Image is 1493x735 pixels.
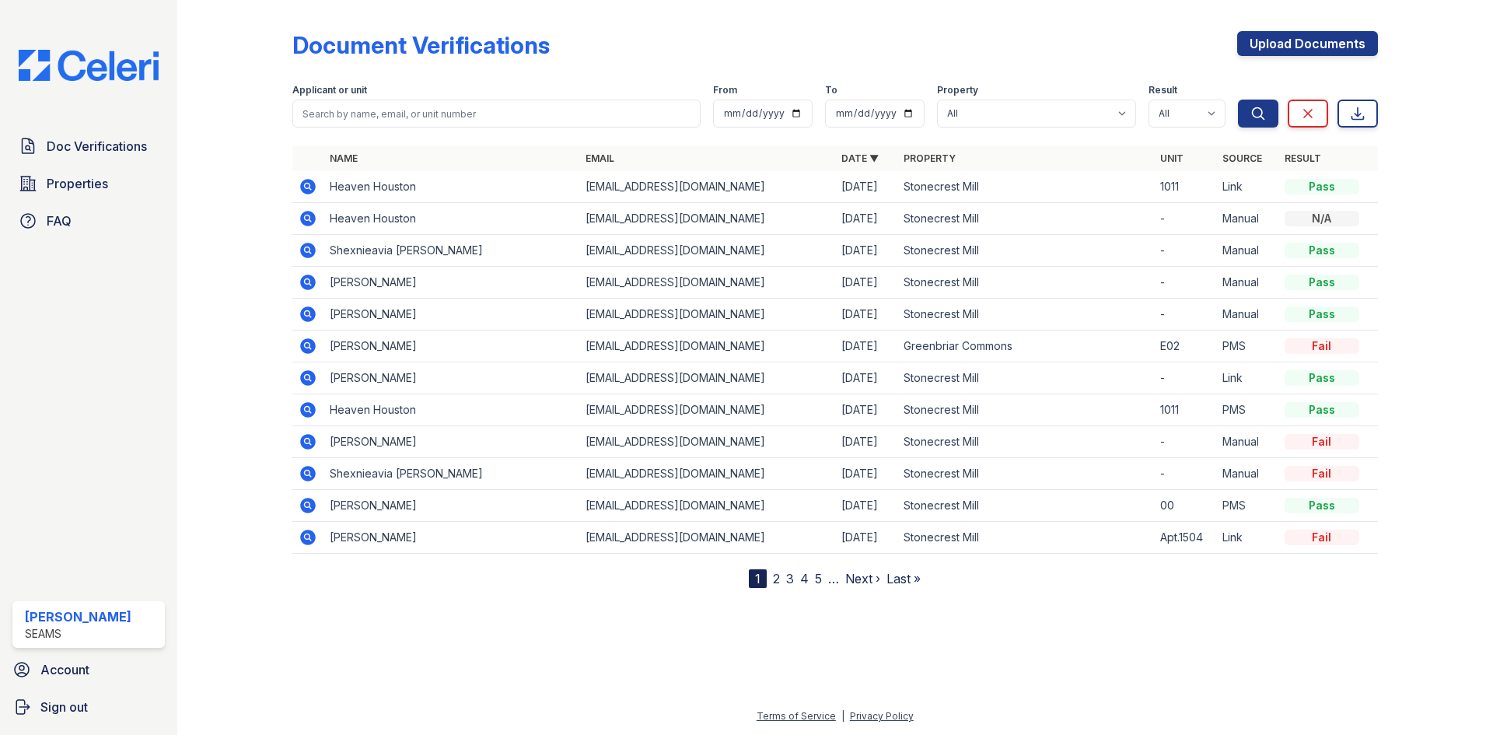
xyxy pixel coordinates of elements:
[323,394,579,426] td: Heaven Houston
[904,152,956,164] a: Property
[323,203,579,235] td: Heaven Houston
[1216,203,1278,235] td: Manual
[1285,275,1359,290] div: Pass
[1149,84,1177,96] label: Result
[1154,267,1216,299] td: -
[25,626,131,642] div: SEAMS
[292,100,701,128] input: Search by name, email, or unit number
[40,660,89,679] span: Account
[841,710,844,722] div: |
[897,299,1153,331] td: Stonecrest Mill
[897,458,1153,490] td: Stonecrest Mill
[713,84,737,96] label: From
[897,267,1153,299] td: Stonecrest Mill
[841,152,879,164] a: Date ▼
[579,235,835,267] td: [EMAIL_ADDRESS][DOMAIN_NAME]
[330,152,358,164] a: Name
[292,31,550,59] div: Document Verifications
[897,362,1153,394] td: Stonecrest Mill
[1160,152,1184,164] a: Unit
[1154,394,1216,426] td: 1011
[579,362,835,394] td: [EMAIL_ADDRESS][DOMAIN_NAME]
[579,171,835,203] td: [EMAIL_ADDRESS][DOMAIN_NAME]
[323,458,579,490] td: Shexnieavia [PERSON_NAME]
[937,84,978,96] label: Property
[800,571,809,586] a: 4
[1285,211,1359,226] div: N/A
[40,698,88,716] span: Sign out
[323,490,579,522] td: [PERSON_NAME]
[835,362,897,394] td: [DATE]
[323,171,579,203] td: Heaven Houston
[835,522,897,554] td: [DATE]
[835,299,897,331] td: [DATE]
[1216,331,1278,362] td: PMS
[6,691,171,723] button: Sign out
[1154,490,1216,522] td: 00
[1285,243,1359,258] div: Pass
[1237,31,1378,56] a: Upload Documents
[1216,490,1278,522] td: PMS
[1216,235,1278,267] td: Manual
[1154,171,1216,203] td: 1011
[1216,171,1278,203] td: Link
[835,394,897,426] td: [DATE]
[579,203,835,235] td: [EMAIL_ADDRESS][DOMAIN_NAME]
[1216,394,1278,426] td: PMS
[850,710,914,722] a: Privacy Policy
[579,522,835,554] td: [EMAIL_ADDRESS][DOMAIN_NAME]
[835,267,897,299] td: [DATE]
[579,394,835,426] td: [EMAIL_ADDRESS][DOMAIN_NAME]
[25,607,131,626] div: [PERSON_NAME]
[323,267,579,299] td: [PERSON_NAME]
[773,571,780,586] a: 2
[323,426,579,458] td: [PERSON_NAME]
[1154,203,1216,235] td: -
[828,569,839,588] span: …
[1154,299,1216,331] td: -
[897,426,1153,458] td: Stonecrest Mill
[1285,466,1359,481] div: Fail
[47,137,147,156] span: Doc Verifications
[835,458,897,490] td: [DATE]
[1285,370,1359,386] div: Pass
[897,490,1153,522] td: Stonecrest Mill
[897,171,1153,203] td: Stonecrest Mill
[47,212,72,230] span: FAQ
[1285,152,1321,164] a: Result
[1285,306,1359,322] div: Pass
[6,654,171,685] a: Account
[1154,362,1216,394] td: -
[47,174,108,193] span: Properties
[835,171,897,203] td: [DATE]
[1285,338,1359,354] div: Fail
[786,571,794,586] a: 3
[825,84,837,96] label: To
[815,571,822,586] a: 5
[323,331,579,362] td: [PERSON_NAME]
[579,426,835,458] td: [EMAIL_ADDRESS][DOMAIN_NAME]
[1216,362,1278,394] td: Link
[323,522,579,554] td: [PERSON_NAME]
[897,203,1153,235] td: Stonecrest Mill
[12,205,165,236] a: FAQ
[323,362,579,394] td: [PERSON_NAME]
[897,331,1153,362] td: Greenbriar Commons
[12,168,165,199] a: Properties
[586,152,614,164] a: Email
[1285,434,1359,450] div: Fail
[897,522,1153,554] td: Stonecrest Mill
[579,331,835,362] td: [EMAIL_ADDRESS][DOMAIN_NAME]
[845,571,880,586] a: Next ›
[1154,458,1216,490] td: -
[835,203,897,235] td: [DATE]
[1154,522,1216,554] td: Apt.1504
[835,490,897,522] td: [DATE]
[1216,522,1278,554] td: Link
[323,235,579,267] td: Shexnieavia [PERSON_NAME]
[749,569,767,588] div: 1
[1154,235,1216,267] td: -
[1216,299,1278,331] td: Manual
[886,571,921,586] a: Last »
[579,490,835,522] td: [EMAIL_ADDRESS][DOMAIN_NAME]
